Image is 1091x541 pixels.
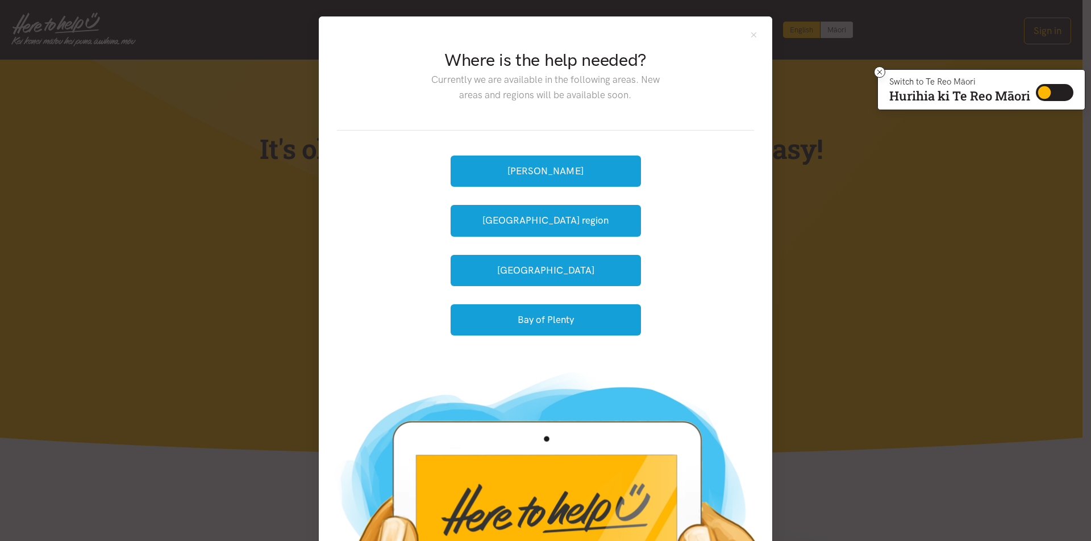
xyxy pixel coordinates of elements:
button: Close [749,30,759,40]
button: [PERSON_NAME] [451,156,641,187]
button: [GEOGRAPHIC_DATA] [451,255,641,286]
p: Currently we are available in the following areas. New areas and regions will be available soon. [422,72,668,103]
p: Switch to Te Reo Māori [889,78,1030,85]
p: Hurihia ki Te Reo Māori [889,91,1030,101]
button: [GEOGRAPHIC_DATA] region [451,205,641,236]
h2: Where is the help needed? [422,48,668,72]
button: Bay of Plenty [451,304,641,335]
